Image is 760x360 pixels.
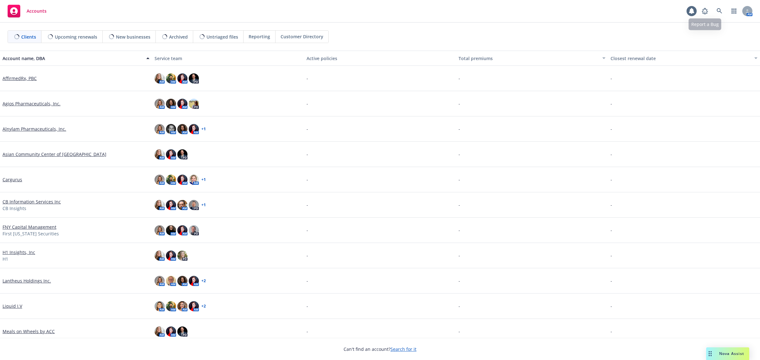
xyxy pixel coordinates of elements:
[166,225,176,235] img: photo
[611,75,612,82] span: -
[166,301,176,311] img: photo
[307,202,308,208] span: -
[155,55,301,62] div: Service team
[3,328,55,335] a: Meals on Wheels by ACC
[459,202,460,208] span: -
[166,251,176,261] img: photo
[189,124,199,134] img: photo
[307,303,308,309] span: -
[713,5,726,17] a: Search
[611,151,612,158] span: -
[307,277,308,284] span: -
[177,301,187,311] img: photo
[155,73,165,84] img: photo
[166,326,176,337] img: photo
[249,33,270,40] span: Reporting
[390,346,416,352] a: Search for it
[166,99,176,109] img: photo
[206,34,238,40] span: Untriaged files
[3,100,60,107] a: Agios Pharmaceuticals, Inc.
[177,251,187,261] img: photo
[189,99,199,109] img: photo
[5,2,49,20] a: Accounts
[155,149,165,159] img: photo
[155,301,165,311] img: photo
[459,151,460,158] span: -
[189,175,199,185] img: photo
[307,151,308,158] span: -
[611,202,612,208] span: -
[201,304,206,308] a: + 2
[608,51,760,66] button: Closest renewal date
[189,200,199,210] img: photo
[155,175,165,185] img: photo
[27,9,47,14] span: Accounts
[166,175,176,185] img: photo
[189,301,199,311] img: photo
[155,225,165,235] img: photo
[304,51,456,66] button: Active policies
[706,347,749,360] button: Nova Assist
[459,176,460,183] span: -
[201,178,206,182] a: + 1
[307,176,308,183] span: -
[55,34,97,40] span: Upcoming renewals
[3,198,61,205] a: CB Information Services Inc
[189,73,199,84] img: photo
[201,279,206,283] a: + 2
[166,276,176,286] img: photo
[189,276,199,286] img: photo
[155,99,165,109] img: photo
[719,351,744,356] span: Nova Assist
[177,149,187,159] img: photo
[3,224,56,230] a: FNY Capital Management
[459,126,460,132] span: -
[3,126,66,132] a: Alnylam Pharmaceuticals, Inc.
[3,303,22,309] a: Liquid I.V
[177,124,187,134] img: photo
[177,99,187,109] img: photo
[307,55,453,62] div: Active policies
[281,33,323,40] span: Customer Directory
[177,326,187,337] img: photo
[307,100,308,107] span: -
[611,277,612,284] span: -
[728,5,740,17] a: Switch app
[459,277,460,284] span: -
[459,303,460,309] span: -
[155,124,165,134] img: photo
[307,252,308,259] span: -
[611,328,612,335] span: -
[3,249,35,256] a: H1 Insights, Inc
[177,73,187,84] img: photo
[307,227,308,233] span: -
[699,5,711,17] a: Report a Bug
[307,126,308,132] span: -
[459,100,460,107] span: -
[3,176,22,183] a: Cargurus
[189,225,199,235] img: photo
[201,127,206,131] a: + 1
[21,34,36,40] span: Clients
[201,203,206,207] a: + 1
[459,55,598,62] div: Total premiums
[344,346,416,352] span: Can't find an account?
[611,252,612,259] span: -
[166,200,176,210] img: photo
[611,227,612,233] span: -
[459,75,460,82] span: -
[459,252,460,259] span: -
[3,151,106,158] a: Asian Community Center of [GEOGRAPHIC_DATA]
[3,256,8,262] span: H1
[611,100,612,107] span: -
[177,276,187,286] img: photo
[3,230,59,237] span: First [US_STATE] Securities
[166,149,176,159] img: photo
[155,326,165,337] img: photo
[177,225,187,235] img: photo
[116,34,150,40] span: New businesses
[3,75,37,82] a: AffirmedRx, PBC
[3,205,26,212] span: CB Insights
[177,175,187,185] img: photo
[3,55,142,62] div: Account name, DBA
